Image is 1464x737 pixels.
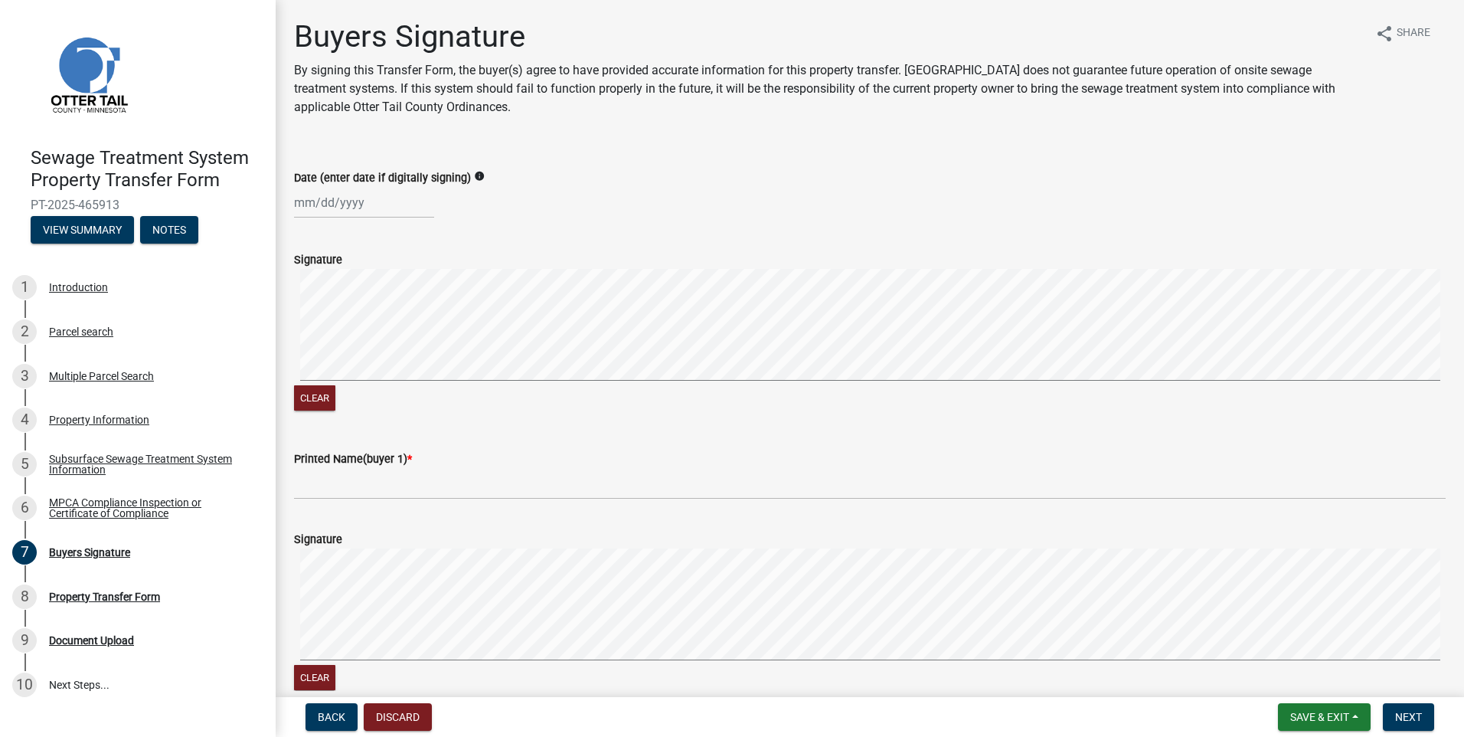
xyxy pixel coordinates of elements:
span: Next [1395,711,1422,723]
div: 10 [12,673,37,697]
label: Signature [294,255,342,266]
label: Date (enter date if digitally signing) [294,173,471,184]
span: Share [1397,25,1430,43]
div: 2 [12,319,37,344]
span: PT-2025-465913 [31,198,245,212]
div: 9 [12,628,37,653]
i: share [1375,25,1394,43]
label: Signature [294,535,342,545]
button: Discard [364,703,432,731]
div: 6 [12,496,37,520]
div: Buyers Signature [49,547,130,558]
div: 5 [12,452,37,477]
div: Introduction [49,282,108,293]
wm-modal-confirm: Summary [31,224,134,237]
i: info [474,171,485,182]
div: Document Upload [49,635,134,646]
h1: Buyers Signature [294,18,1363,55]
div: 3 [12,364,37,388]
wm-modal-confirm: Notes [140,224,198,237]
div: 1 [12,275,37,300]
div: Subsurface Sewage Treatment System Information [49,454,251,475]
button: Clear [294,665,335,690]
button: Save & Exit [1278,703,1371,731]
button: View Summary [31,216,134,244]
input: mm/dd/yyyy [294,187,434,218]
div: Property Transfer Form [49,591,160,602]
div: Parcel search [49,326,113,337]
button: Clear [294,385,335,411]
div: Property Information [49,414,149,425]
div: 8 [12,585,37,609]
div: 7 [12,540,37,565]
button: Back [306,703,358,731]
div: 4 [12,408,37,432]
div: MPCA Compliance Inspection or Certificate of Compliance [49,497,251,519]
label: Printed Name(buyer 1) [294,454,412,465]
span: Back [318,711,345,723]
button: shareShare [1363,18,1443,48]
div: Multiple Parcel Search [49,371,154,382]
button: Notes [140,216,198,244]
p: By signing this Transfer Form, the buyer(s) agree to have provided accurate information for this ... [294,61,1363,116]
span: Save & Exit [1290,711,1349,723]
img: Otter Tail County, Minnesota [31,16,145,131]
h4: Sewage Treatment System Property Transfer Form [31,147,263,192]
button: Next [1383,703,1434,731]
